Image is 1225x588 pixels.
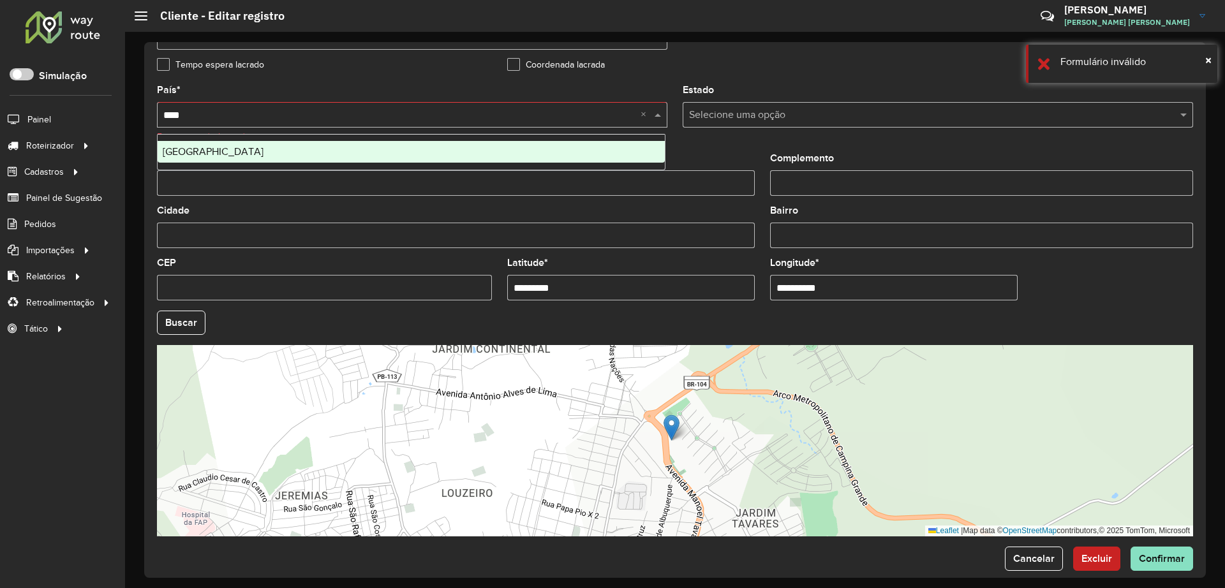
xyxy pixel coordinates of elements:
[147,9,285,23] h2: Cliente - Editar registro
[157,203,189,218] label: Cidade
[26,139,74,152] span: Roteirizador
[683,82,714,98] label: Estado
[157,255,176,270] label: CEP
[1073,547,1120,571] button: Excluir
[1081,553,1112,564] span: Excluir
[157,132,256,142] formly-validation-message: Este campo é obrigatório
[26,296,94,309] span: Retroalimentação
[770,255,819,270] label: Longitude
[26,191,102,205] span: Painel de Sugestão
[1060,54,1208,70] div: Formulário inválido
[24,165,64,179] span: Cadastros
[1205,53,1212,67] span: ×
[507,255,548,270] label: Latitude
[1205,50,1212,70] button: Close
[24,217,56,231] span: Pedidos
[1005,547,1063,571] button: Cancelar
[27,113,51,126] span: Painel
[507,58,605,71] label: Coordenada lacrada
[928,526,959,535] a: Leaflet
[1003,526,1057,535] a: OpenStreetMap
[26,244,75,257] span: Importações
[157,58,264,71] label: Tempo espera lacrado
[1064,17,1190,28] span: [PERSON_NAME] [PERSON_NAME]
[24,322,48,335] span: Tático
[26,270,66,283] span: Relatórios
[39,68,87,84] label: Simulação
[770,203,798,218] label: Bairro
[1064,4,1190,16] h3: [PERSON_NAME]
[157,134,665,170] ng-dropdown-panel: Options list
[1139,553,1185,564] span: Confirmar
[1013,553,1055,564] span: Cancelar
[157,82,181,98] label: País
[925,526,1193,536] div: Map data © contributors,© 2025 TomTom, Microsoft
[664,415,679,441] img: Marker
[163,146,264,157] span: [GEOGRAPHIC_DATA]
[961,526,963,535] span: |
[1131,547,1193,571] button: Confirmar
[1034,3,1061,30] a: Contato Rápido
[641,107,651,122] span: Clear all
[770,151,834,166] label: Complemento
[157,311,205,335] button: Buscar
